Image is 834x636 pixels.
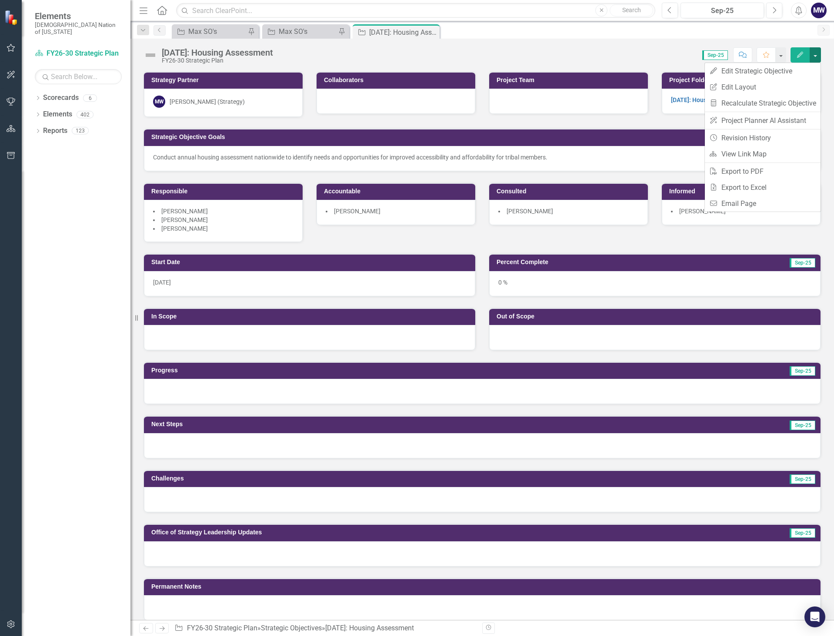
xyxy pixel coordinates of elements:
span: Elements [35,11,122,21]
div: Sep-25 [684,6,761,16]
span: Sep-25 [790,366,815,376]
img: Not Defined [143,48,157,62]
div: Conduct annual housing assessment nationwide to identify needs and opportunities for improved acc... [153,153,811,162]
div: [DATE]: Housing Assessment [162,48,273,57]
h3: Responsible [151,188,298,195]
span: [DATE] [153,279,171,286]
a: FY26-30 Strategic Plan [187,624,257,632]
a: Revision History [705,130,821,146]
a: Edit Layout [705,79,821,95]
img: ClearPoint Strategy [4,10,20,25]
h3: Collaborators [324,77,471,83]
span: Search [622,7,641,13]
span: Sep-25 [790,528,815,538]
div: [DATE]: Housing Assessment [325,624,414,632]
h3: Office of Strategy Leadership Updates [151,529,687,536]
div: [PERSON_NAME] (Strategy) [170,97,245,106]
div: Max SO's [188,26,246,37]
h3: Informed [669,188,816,195]
a: [DATE]: Housing Assessment [671,96,751,103]
div: 6 [83,94,97,102]
div: Max SO's [279,26,336,37]
a: Edit Strategic Objective [705,63,821,79]
input: Search ClearPoint... [176,3,655,18]
div: Open Intercom Messenger [804,606,825,627]
a: Export to Excel [705,179,821,195]
span: [PERSON_NAME] [334,208,380,215]
h3: Strategy Partner [151,77,298,83]
a: Elements [43,109,72,119]
h3: Challenges [151,475,517,482]
h3: Percent Complete [497,259,708,265]
span: Sep-25 [790,258,815,268]
small: [DEMOGRAPHIC_DATA] Nation of [US_STATE] [35,21,122,36]
div: 402 [77,111,93,118]
a: Project Planner AI Assistant [705,113,821,129]
button: Search [610,4,653,17]
h3: Next Steps [151,421,512,427]
span: Sep-25 [790,474,815,484]
div: FY26-30 Strategic Plan [162,57,273,64]
button: MW [811,3,827,18]
h3: Consulted [497,188,644,195]
div: [DATE]: Housing Assessment [369,27,437,38]
span: [PERSON_NAME] [679,208,726,215]
div: 0 % [489,271,821,296]
input: Search Below... [35,69,122,84]
span: [PERSON_NAME] [507,208,553,215]
div: » » [174,623,476,633]
a: Strategic Objectives [261,624,322,632]
span: [PERSON_NAME] [161,225,208,232]
div: MW [153,96,165,108]
h3: Start Date [151,259,471,265]
a: Export to PDF [705,163,821,179]
div: 123 [72,127,89,135]
span: [PERSON_NAME] [161,216,208,223]
h3: Strategic Objective Goals [151,134,816,140]
a: Max SO's [264,26,336,37]
a: Scorecards [43,93,79,103]
h3: Accountable [324,188,471,195]
h3: Project Team [497,77,644,83]
span: [PERSON_NAME] [161,208,208,215]
h3: Progress [151,367,483,374]
span: Sep-25 [790,421,815,430]
button: Sep-25 [681,3,764,18]
span: Sep-25 [702,50,728,60]
h3: Out of Scope [497,313,816,320]
h3: In Scope [151,313,471,320]
h3: Project Folder Link [669,77,816,83]
h3: Permanent Notes [151,583,816,590]
a: Max SO's [174,26,246,37]
a: Recalculate Strategic Objective [705,95,821,111]
a: Reports [43,126,67,136]
a: FY26-30 Strategic Plan [35,49,122,59]
a: View Link Map [705,146,821,162]
a: Email Page [705,195,821,212]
